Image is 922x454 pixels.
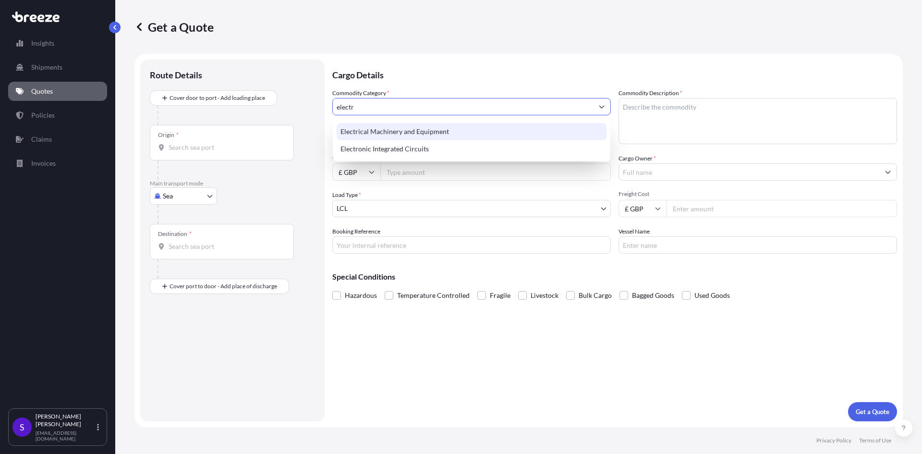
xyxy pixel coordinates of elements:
label: Commodity Description [619,88,682,98]
p: Main transport mode [150,180,315,187]
p: Get a Quote [856,407,889,417]
input: Type amount [380,163,611,181]
div: Electronic Integrated Circuits [337,140,607,158]
div: Electrical Machinery and Equipment [337,123,607,140]
button: Show suggestions [593,98,610,115]
label: Booking Reference [332,227,380,236]
span: Freight Cost [619,190,897,198]
span: S [20,422,24,432]
label: Commodity Category [332,88,389,98]
p: Invoices [31,159,56,168]
p: [EMAIL_ADDRESS][DOMAIN_NAME] [36,430,95,442]
p: Policies [31,110,55,120]
button: Show suggestions [879,163,897,181]
div: Destination [158,230,192,238]
p: Route Details [150,69,202,81]
span: Bagged Goods [632,288,674,303]
input: Origin [169,143,282,152]
input: Enter amount [667,200,897,217]
p: Insights [31,38,54,48]
span: Bulk Cargo [579,288,612,303]
span: Temperature Controlled [397,288,470,303]
span: Hazardous [345,288,377,303]
p: Terms of Use [859,437,891,444]
span: Load Type [332,190,361,200]
div: Suggestions [337,123,607,158]
label: Cargo Owner [619,154,656,163]
span: Used Goods [694,288,730,303]
span: Livestock [531,288,558,303]
input: Select a commodity type [333,98,593,115]
input: Destination [169,242,282,251]
p: Cargo Details [332,60,897,88]
input: Full name [619,163,879,181]
p: Shipments [31,62,62,72]
span: Commodity Value [332,154,611,161]
p: Privacy Policy [816,437,851,444]
span: Cover door to port - Add loading place [170,93,265,103]
label: Vessel Name [619,227,650,236]
p: Claims [31,135,52,144]
div: Origin [158,131,179,139]
p: Quotes [31,86,53,96]
span: Cover port to door - Add place of discharge [170,282,277,291]
span: Fragile [490,288,510,303]
p: [PERSON_NAME] [PERSON_NAME] [36,413,95,428]
p: Get a Quote [134,19,214,35]
input: Your internal reference [332,236,611,254]
span: Sea [163,191,173,201]
span: LCL [337,204,348,213]
input: Enter name [619,236,897,254]
button: Select transport [150,187,217,205]
p: Special Conditions [332,273,897,281]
